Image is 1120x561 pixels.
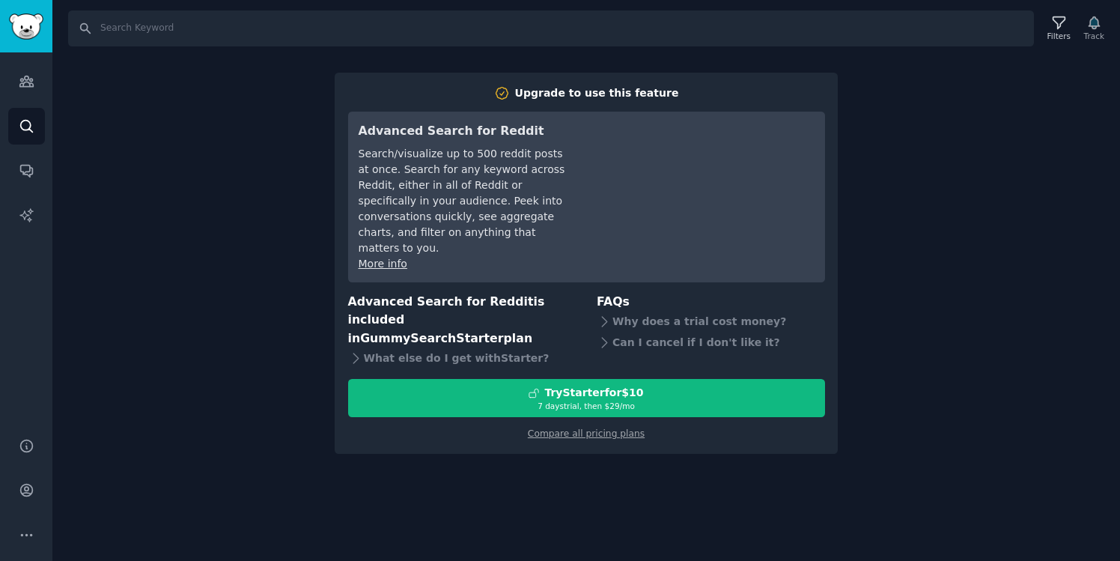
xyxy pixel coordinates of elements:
div: Why does a trial cost money? [597,311,825,332]
div: Search/visualize up to 500 reddit posts at once. Search for any keyword across Reddit, either in ... [359,146,569,256]
button: TryStarterfor$107 daystrial, then $29/mo [348,379,825,417]
a: More info [359,258,407,270]
a: Compare all pricing plans [528,428,645,439]
h3: FAQs [597,293,825,312]
div: 7 days trial, then $ 29 /mo [349,401,824,411]
img: GummySearch logo [9,13,43,40]
div: Filters [1047,31,1071,41]
iframe: YouTube video player [590,122,815,234]
div: Try Starter for $10 [544,385,643,401]
span: GummySearch Starter [360,331,503,345]
div: Upgrade to use this feature [515,85,679,101]
h3: Advanced Search for Reddit is included in plan [348,293,576,348]
input: Search Keyword [68,10,1034,46]
div: What else do I get with Starter ? [348,348,576,369]
div: Can I cancel if I don't like it? [597,332,825,353]
h3: Advanced Search for Reddit [359,122,569,141]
